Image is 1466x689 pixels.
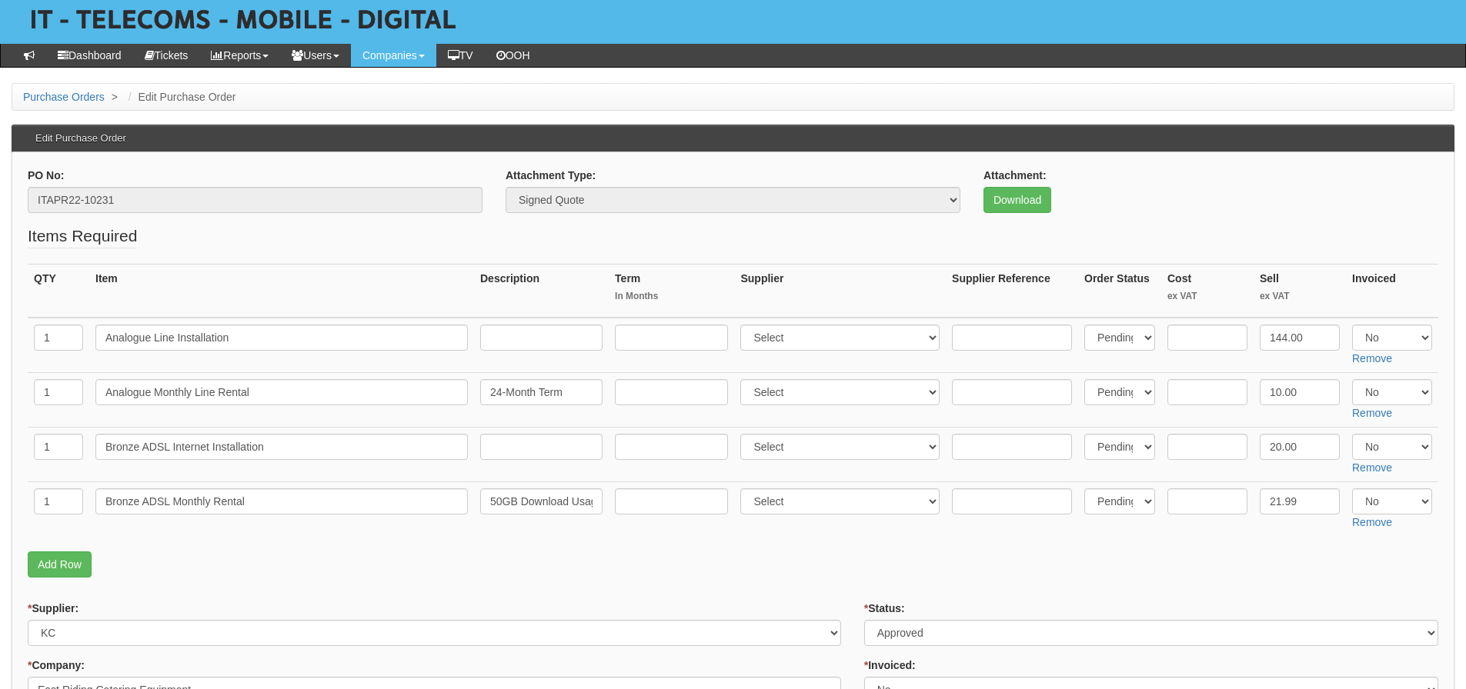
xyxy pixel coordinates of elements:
a: Reports [199,44,280,67]
label: Supplier: [28,601,78,616]
th: Cost [1161,264,1254,318]
th: Supplier [734,264,946,318]
a: Companies [351,44,436,67]
th: Order Status [1078,264,1161,318]
label: Attachment Type: [506,168,596,183]
a: Remove [1352,516,1392,528]
small: ex VAT [1167,290,1247,303]
th: Invoiced [1346,264,1438,318]
a: Remove [1352,407,1392,419]
small: ex VAT [1260,290,1340,303]
h3: Edit Purchase Order [28,125,134,151]
legend: Items Required [28,225,137,248]
small: In Months [615,290,728,303]
a: Remove [1352,461,1392,474]
a: Download [983,187,1051,213]
th: Sell [1254,264,1346,318]
a: Dashboard [46,44,133,67]
label: PO No: [28,168,64,183]
label: Company: [28,657,85,673]
a: OOH [485,44,542,67]
a: Users [280,44,351,67]
a: Purchase Orders [23,91,105,103]
a: TV [436,44,485,67]
span: > [108,91,122,103]
label: Attachment: [983,168,1047,183]
a: Remove [1352,352,1392,364]
a: Add Row [28,551,92,577]
th: Term [609,264,734,318]
label: Status: [864,601,905,616]
th: QTY [28,264,89,318]
li: Edit Purchase Order [125,89,236,105]
th: Description [474,264,609,318]
th: Supplier Reference [946,264,1078,318]
th: Item [89,264,474,318]
label: Invoiced: [864,657,916,673]
a: Tickets [133,44,200,67]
